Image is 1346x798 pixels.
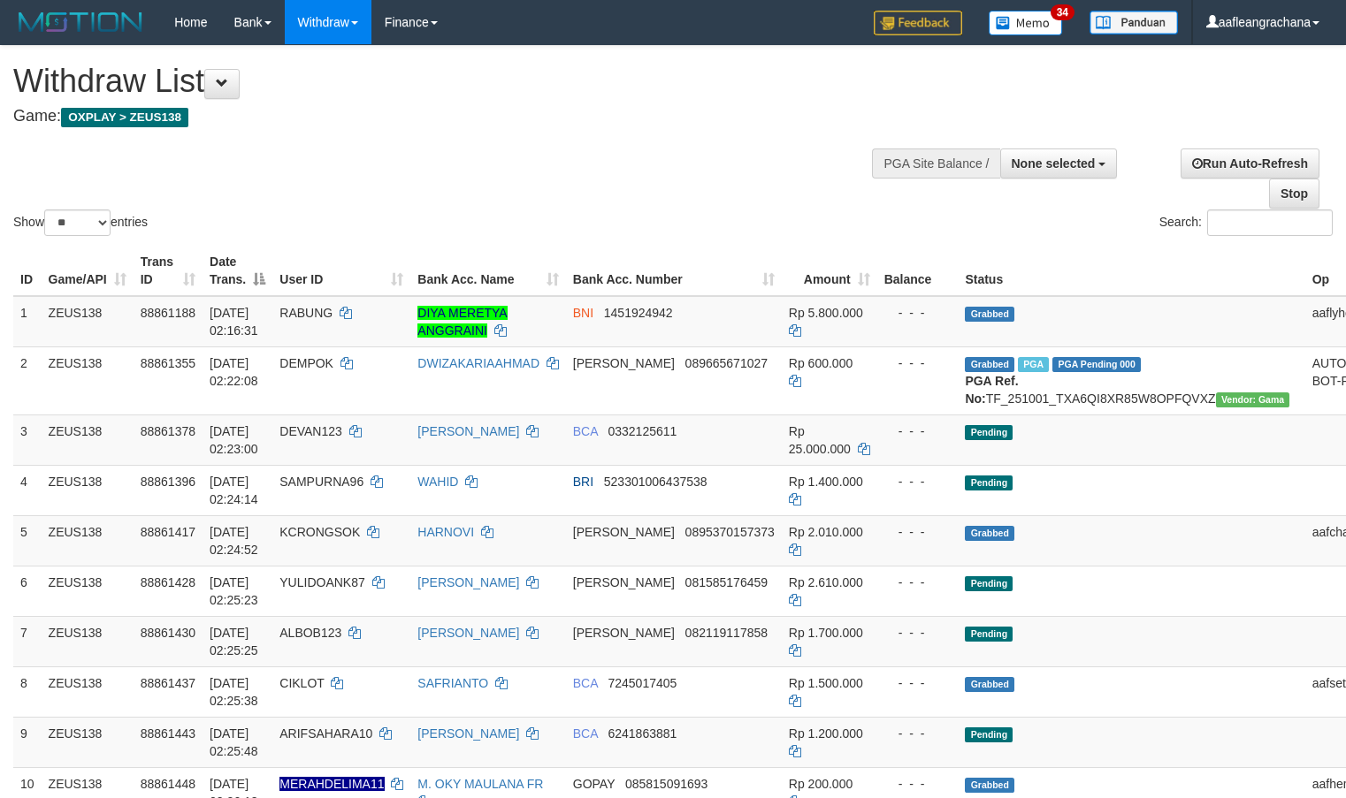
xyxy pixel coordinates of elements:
[417,726,519,741] a: [PERSON_NAME]
[789,676,863,690] span: Rp 1.500.000
[42,296,134,347] td: ZEUS138
[1000,148,1118,179] button: None selected
[210,475,258,506] span: [DATE] 02:24:14
[141,475,195,489] span: 88861396
[884,354,952,372] div: - - -
[965,576,1013,591] span: Pending
[573,726,598,741] span: BCA
[279,726,372,741] span: ARIFSAHARA10
[42,566,134,616] td: ZEUS138
[272,246,410,296] th: User ID: activate to sort column ascending
[1216,392,1290,407] span: Vendor URL: https://trx31.1velocity.biz
[789,525,863,539] span: Rp 2.010.000
[13,64,880,99] h1: Withdraw List
[417,424,519,438] a: [PERSON_NAME]
[965,307,1014,322] span: Grabbed
[42,616,134,666] td: ZEUS138
[872,148,999,179] div: PGA Site Balance /
[279,424,342,438] span: DEVAN123
[141,777,195,791] span: 88861448
[134,246,203,296] th: Trans ID: activate to sort column ascending
[884,304,952,322] div: - - -
[13,414,42,465] td: 3
[13,666,42,717] td: 8
[958,346,1304,414] td: TF_251001_TXA6QI8XR85W8OPFQVXZ
[279,306,333,320] span: RABUNG
[13,246,42,296] th: ID
[141,525,195,539] span: 88861417
[1090,11,1178,34] img: panduan.png
[210,424,258,456] span: [DATE] 02:23:00
[965,727,1013,742] span: Pending
[417,475,458,489] a: WAHID
[884,574,952,591] div: - - -
[965,526,1014,541] span: Grabbed
[989,11,1063,35] img: Button%20Memo.svg
[965,627,1013,642] span: Pending
[13,717,42,767] td: 9
[13,616,42,666] td: 7
[141,356,195,370] span: 88861355
[573,306,593,320] span: BNI
[141,575,195,589] span: 88861428
[1159,209,1333,236] label: Search:
[13,566,42,616] td: 6
[789,777,853,791] span: Rp 200.000
[782,246,877,296] th: Amount: activate to sort column ascending
[417,777,543,791] a: M. OKY MAULANA FR
[279,626,341,640] span: ALBOB123
[685,626,768,640] span: Copy 082119117858 to clipboard
[884,473,952,490] div: - - -
[573,575,675,589] span: [PERSON_NAME]
[141,726,195,741] span: 88861443
[789,726,863,741] span: Rp 1.200.000
[884,422,952,440] div: - - -
[789,424,851,456] span: Rp 25.000.000
[1269,179,1319,209] a: Stop
[965,677,1014,692] span: Grabbed
[884,624,952,642] div: - - -
[1018,357,1049,372] span: Marked by aafkaynarin
[685,575,768,589] span: Copy 081585176459 to clipboard
[13,515,42,566] td: 5
[210,575,258,607] span: [DATE] 02:25:23
[573,356,675,370] span: [PERSON_NAME]
[141,306,195,320] span: 88861188
[42,246,134,296] th: Game/API: activate to sort column ascending
[203,246,272,296] th: Date Trans.: activate to sort column descending
[625,777,707,791] span: Copy 085815091693 to clipboard
[42,414,134,465] td: ZEUS138
[44,209,111,236] select: Showentries
[141,676,195,690] span: 88861437
[417,676,488,690] a: SAFRIANTO
[884,775,952,793] div: - - -
[1012,156,1096,171] span: None selected
[685,356,768,370] span: Copy 089665671027 to clipboard
[604,306,673,320] span: Copy 1451924942 to clipboard
[874,11,962,35] img: Feedback.jpg
[42,465,134,515] td: ZEUS138
[789,306,863,320] span: Rp 5.800.000
[573,777,615,791] span: GOPAY
[685,525,775,539] span: Copy 0895370157373 to clipboard
[141,626,195,640] span: 88861430
[417,306,507,338] a: DIYA MERETYA ANGGRAINI
[1181,148,1319,179] a: Run Auto-Refresh
[789,475,863,489] span: Rp 1.400.000
[417,356,539,370] a: DWIZAKARIAAHMAD
[279,777,384,791] span: Nama rekening ada tanda titik/strip, harap diedit
[13,465,42,515] td: 4
[884,725,952,742] div: - - -
[279,475,363,489] span: SAMPURNA96
[279,356,333,370] span: DEMPOK
[279,575,364,589] span: YULIDOANK87
[13,9,148,35] img: MOTION_logo.png
[965,374,1018,406] b: PGA Ref. No:
[573,626,675,640] span: [PERSON_NAME]
[42,346,134,414] td: ZEUS138
[965,475,1013,490] span: Pending
[210,306,258,338] span: [DATE] 02:16:31
[410,246,565,296] th: Bank Acc. Name: activate to sort column ascending
[417,525,474,539] a: HARNOVI
[13,108,880,125] h4: Game:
